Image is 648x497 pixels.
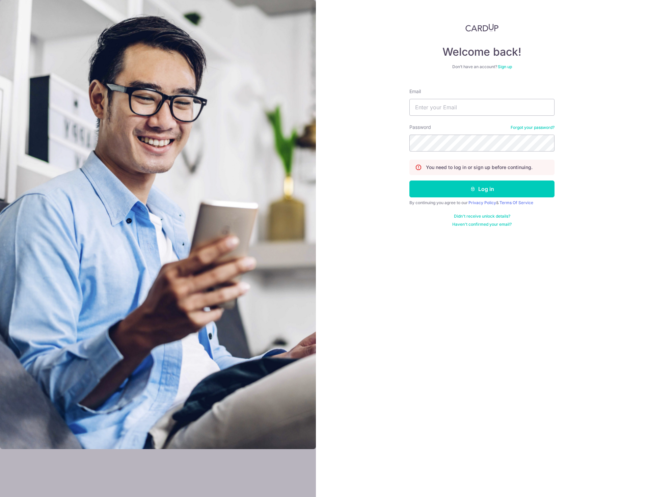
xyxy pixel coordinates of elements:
a: Privacy Policy [468,200,496,205]
label: Password [409,124,431,131]
div: Don’t have an account? [409,64,555,70]
a: Forgot your password? [511,125,555,130]
img: CardUp Logo [465,24,498,32]
a: Sign up [498,64,512,69]
button: Log in [409,181,555,197]
a: Didn't receive unlock details? [454,214,510,219]
a: Terms Of Service [500,200,533,205]
h4: Welcome back! [409,45,555,59]
input: Enter your Email [409,99,555,116]
a: Haven't confirmed your email? [452,222,512,227]
label: Email [409,88,421,95]
div: By continuing you agree to our & [409,200,555,205]
p: You need to log in or sign up before continuing. [426,164,533,171]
